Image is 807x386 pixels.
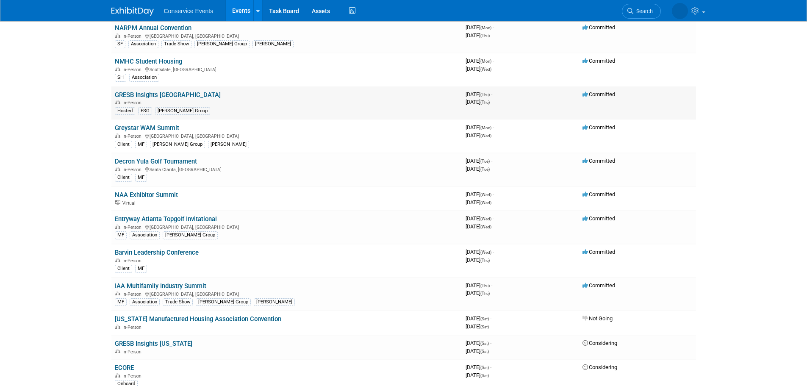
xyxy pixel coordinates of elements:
[480,283,490,288] span: (Thu)
[491,91,492,97] span: -
[115,74,126,81] div: SH
[480,373,489,378] span: (Sat)
[493,249,494,255] span: -
[480,67,491,72] span: (Wed)
[122,100,144,106] span: In-Person
[129,74,159,81] div: Association
[115,158,197,165] a: Decron Yula Golf Tournament
[582,364,617,370] span: Considering
[130,298,160,306] div: Association
[672,3,688,19] img: Monica Barnson
[115,40,125,48] div: SF
[115,325,120,329] img: In-Person Event
[115,191,178,199] a: NAA Exhibitor Summit
[115,349,120,353] img: In-Person Event
[466,99,490,105] span: [DATE]
[196,298,251,306] div: [PERSON_NAME] Group
[466,32,490,39] span: [DATE]
[493,191,494,197] span: -
[466,340,491,346] span: [DATE]
[466,257,490,263] span: [DATE]
[582,249,615,255] span: Committed
[130,231,160,239] div: Association
[122,292,144,297] span: In-Person
[115,282,206,290] a: IAA Multifamily Industry Summit
[135,141,147,148] div: MF
[163,231,218,239] div: [PERSON_NAME] Group
[466,315,491,322] span: [DATE]
[122,225,144,230] span: In-Person
[582,282,615,289] span: Committed
[582,340,617,346] span: Considering
[480,317,489,321] span: (Sat)
[122,200,138,206] span: Virtual
[122,67,144,72] span: In-Person
[466,66,491,72] span: [DATE]
[115,133,120,138] img: In-Person Event
[466,132,491,139] span: [DATE]
[493,215,494,222] span: -
[466,372,489,378] span: [DATE]
[115,32,459,39] div: [GEOGRAPHIC_DATA], [GEOGRAPHIC_DATA]
[466,199,491,205] span: [DATE]
[466,223,491,230] span: [DATE]
[115,225,120,229] img: In-Person Event
[582,158,615,164] span: Committed
[480,159,490,164] span: (Tue)
[582,124,615,131] span: Committed
[115,66,459,72] div: Scottsdale, [GEOGRAPHIC_DATA]
[466,215,494,222] span: [DATE]
[633,8,653,14] span: Search
[115,249,199,256] a: Barvin Leadership Conference
[115,364,134,372] a: ECORE
[122,258,144,264] span: In-Person
[115,292,120,296] img: In-Person Event
[490,315,491,322] span: -
[480,291,490,296] span: (Thu)
[122,167,144,172] span: In-Person
[490,364,491,370] span: -
[135,265,147,272] div: MF
[480,365,489,370] span: (Sat)
[480,133,491,138] span: (Wed)
[122,325,144,330] span: In-Person
[115,258,120,262] img: In-Person Event
[164,8,214,14] span: Conservice Events
[466,124,494,131] span: [DATE]
[480,59,491,64] span: (Mon)
[115,124,179,132] a: Greystar WAM Summit
[115,174,132,181] div: Client
[582,24,615,31] span: Committed
[128,40,158,48] div: Association
[480,225,491,229] span: (Wed)
[490,340,491,346] span: -
[115,24,191,32] a: NARPM Annual Convention
[480,250,491,255] span: (Wed)
[194,40,250,48] div: [PERSON_NAME] Group
[466,249,494,255] span: [DATE]
[115,231,127,239] div: MF
[582,91,615,97] span: Committed
[466,348,489,354] span: [DATE]
[480,258,490,263] span: (Thu)
[115,100,120,104] img: In-Person Event
[252,40,294,48] div: [PERSON_NAME]
[491,282,492,289] span: -
[480,192,491,197] span: (Wed)
[582,215,615,222] span: Committed
[466,323,489,330] span: [DATE]
[480,217,491,221] span: (Wed)
[480,167,490,172] span: (Tue)
[480,25,491,30] span: (Mon)
[115,298,127,306] div: MF
[480,325,489,329] span: (Sat)
[466,191,494,197] span: [DATE]
[466,24,494,31] span: [DATE]
[480,33,490,38] span: (Thu)
[466,158,492,164] span: [DATE]
[122,349,144,355] span: In-Person
[111,7,154,16] img: ExhibitDay
[115,200,120,205] img: Virtual Event
[115,290,459,297] div: [GEOGRAPHIC_DATA], [GEOGRAPHIC_DATA]
[115,91,221,99] a: GRESB Insights [GEOGRAPHIC_DATA]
